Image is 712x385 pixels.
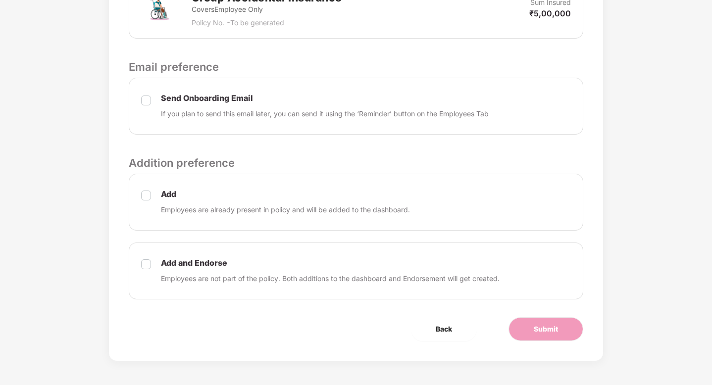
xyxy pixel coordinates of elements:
p: Add [161,189,410,199]
p: Employees are already present in policy and will be added to the dashboard. [161,204,410,215]
button: Submit [509,317,583,341]
p: If you plan to send this email later, you can send it using the ‘Reminder’ button on the Employee... [161,108,489,119]
p: Addition preference [129,154,584,171]
p: Covers Employee Only [192,4,342,15]
p: Email preference [129,58,584,75]
span: Back [436,324,452,335]
button: Back [411,317,477,341]
p: Policy No. - To be generated [192,17,342,28]
p: Employees are not part of the policy. Both additions to the dashboard and Endorsement will get cr... [161,273,500,284]
p: Add and Endorse [161,258,500,268]
p: ₹5,00,000 [529,8,571,19]
p: Send Onboarding Email [161,93,489,103]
